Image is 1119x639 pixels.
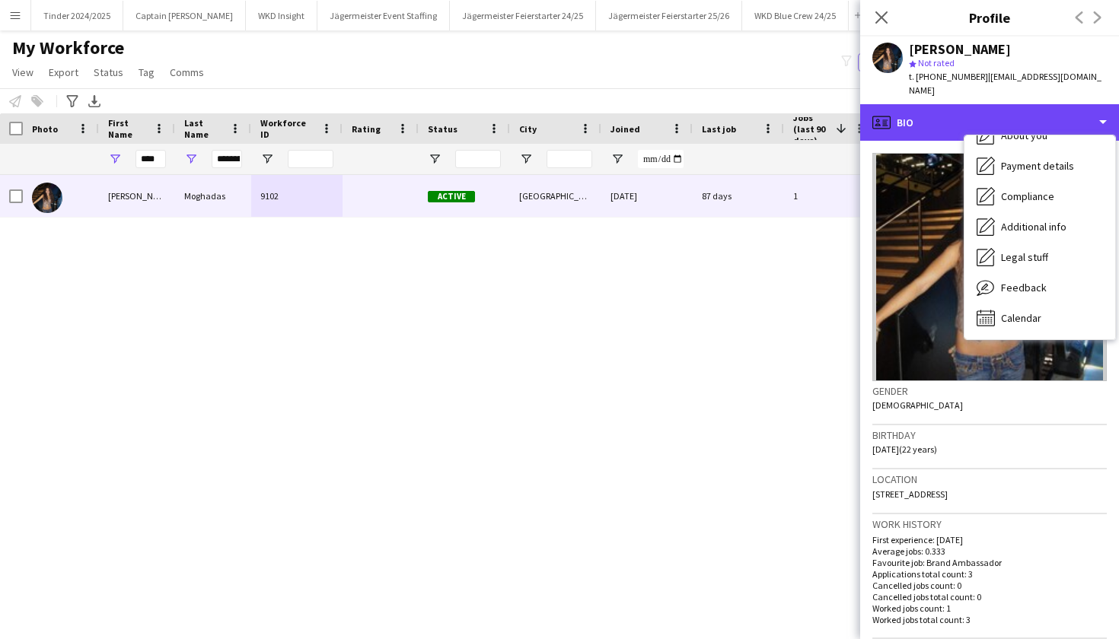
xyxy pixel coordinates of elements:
[170,65,204,79] span: Comms
[94,65,123,79] span: Status
[860,104,1119,141] div: Bio
[872,568,1107,580] p: Applications total count: 3
[909,71,1101,96] span: | [EMAIL_ADDRESS][DOMAIN_NAME]
[1001,189,1054,203] span: Compliance
[352,123,381,135] span: Rating
[32,183,62,213] img: Ella Moghadas
[872,580,1107,591] p: Cancelled jobs count: 0
[872,488,948,500] span: [STREET_ADDRESS]
[99,175,175,217] div: [PERSON_NAME]
[611,123,640,135] span: Joined
[872,602,1107,614] p: Worked jobs count: 1
[964,242,1115,272] div: Legal stuff
[547,150,592,168] input: City Filter Input
[246,1,317,30] button: WKD Insight
[288,150,333,168] input: Workforce ID Filter Input
[909,71,988,82] span: t. [PHONE_NUMBER]
[1001,250,1048,264] span: Legal stuff
[88,62,129,82] a: Status
[596,1,742,30] button: Jägermeister Feierstarter 25/26
[872,591,1107,602] p: Cancelled jobs total count: 0
[428,123,457,135] span: Status
[49,65,78,79] span: Export
[601,175,693,217] div: [DATE]
[510,175,601,217] div: [GEOGRAPHIC_DATA]
[964,151,1115,181] div: Payment details
[742,1,849,30] button: WKD Blue Crew 24/25
[108,152,122,166] button: Open Filter Menu
[108,117,148,140] span: First Name
[872,443,937,455] span: [DATE] (22 years)
[123,1,246,30] button: Captain [PERSON_NAME]
[1001,281,1047,294] span: Feedback
[964,120,1115,151] div: About you
[184,152,198,166] button: Open Filter Menu
[872,399,963,411] span: [DEMOGRAPHIC_DATA]
[1001,311,1041,325] span: Calendar
[251,175,343,217] div: 9102
[872,384,1107,398] h3: Gender
[12,37,124,59] span: My Workforce
[450,1,596,30] button: Jägermeister Feierstarter 24/25
[872,614,1107,625] p: Worked jobs total count: 3
[428,152,442,166] button: Open Filter Menu
[139,65,155,79] span: Tag
[260,152,274,166] button: Open Filter Menu
[1001,129,1047,142] span: About you
[175,175,251,217] div: Moghadas
[6,62,40,82] a: View
[860,8,1119,27] h3: Profile
[872,557,1107,568] p: Favourite job: Brand Ambassador
[43,62,84,82] a: Export
[909,43,1011,56] div: [PERSON_NAME]
[872,517,1107,531] h3: Work history
[1001,220,1066,234] span: Additional info
[455,150,501,168] input: Status Filter Input
[793,112,830,146] span: Jobs (last 90 days)
[519,123,537,135] span: City
[184,117,224,140] span: Last Name
[519,152,533,166] button: Open Filter Menu
[260,117,315,140] span: Workforce ID
[164,62,210,82] a: Comms
[872,545,1107,557] p: Average jobs: 0.333
[858,53,934,72] button: Everyone9,832
[1001,159,1074,173] span: Payment details
[32,123,58,135] span: Photo
[872,534,1107,545] p: First experience: [DATE]
[31,1,123,30] button: Tinder 2024/2025
[964,272,1115,303] div: Feedback
[132,62,161,82] a: Tag
[135,150,166,168] input: First Name Filter Input
[611,152,624,166] button: Open Filter Menu
[638,150,684,168] input: Joined Filter Input
[784,175,875,217] div: 1
[12,65,33,79] span: View
[872,472,1107,486] h3: Location
[872,428,1107,442] h3: Birthday
[964,181,1115,211] div: Compliance
[872,153,1107,381] img: Crew avatar or photo
[428,191,475,202] span: Active
[693,175,784,217] div: 87 days
[317,1,450,30] button: Jägermeister Event Staffing
[85,92,104,110] app-action-btn: Export XLSX
[702,123,736,135] span: Last job
[964,211,1115,242] div: Additional info
[918,57,955,68] span: Not rated
[212,150,242,168] input: Last Name Filter Input
[63,92,81,110] app-action-btn: Advanced filters
[964,303,1115,333] div: Calendar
